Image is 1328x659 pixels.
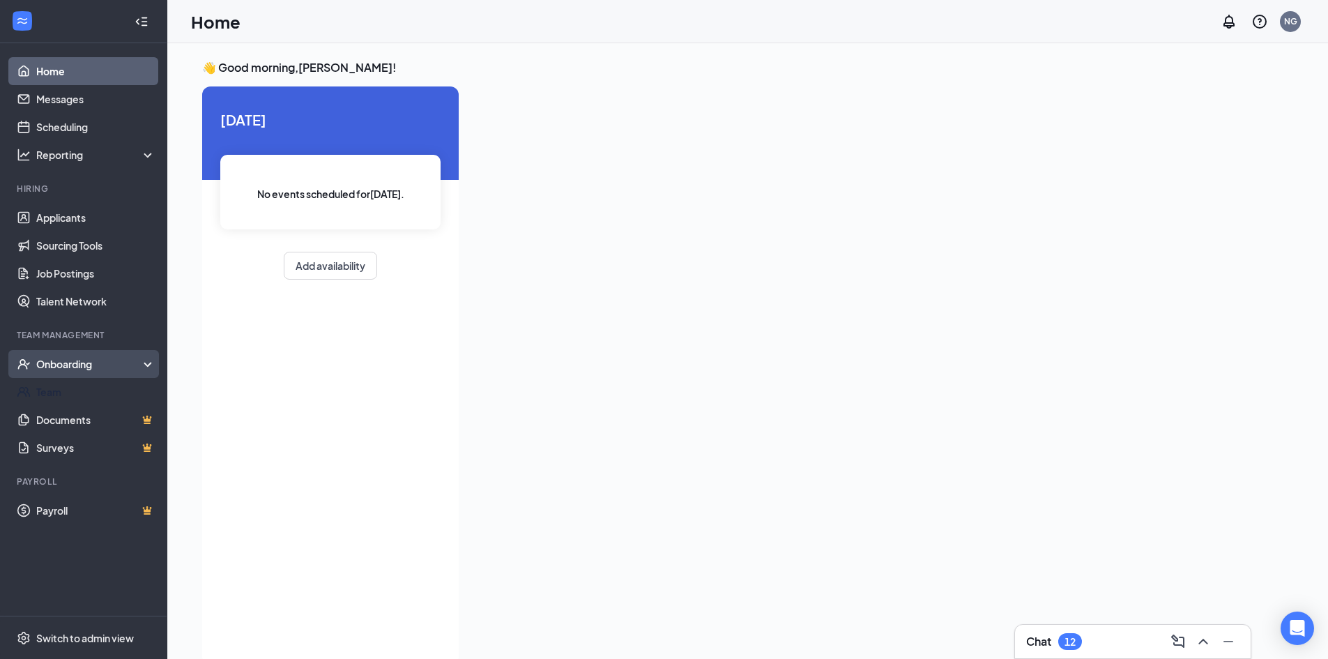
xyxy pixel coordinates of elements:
[17,183,153,195] div: Hiring
[36,232,155,259] a: Sourcing Tools
[17,329,153,341] div: Team Management
[17,357,31,371] svg: UserCheck
[17,148,31,162] svg: Analysis
[1281,612,1314,645] div: Open Intercom Messenger
[1251,13,1268,30] svg: QuestionInfo
[15,14,29,28] svg: WorkstreamLogo
[1170,633,1186,650] svg: ComposeMessage
[1167,630,1189,653] button: ComposeMessage
[284,252,377,280] button: Add availability
[135,15,148,29] svg: Collapse
[202,60,1251,75] h3: 👋 Good morning, [PERSON_NAME] !
[1026,634,1051,649] h3: Chat
[1284,15,1297,27] div: NG
[1217,630,1239,653] button: Minimize
[36,85,155,113] a: Messages
[257,186,404,202] span: No events scheduled for [DATE] .
[1220,633,1237,650] svg: Minimize
[36,259,155,287] a: Job Postings
[36,378,155,406] a: Team
[191,10,241,33] h1: Home
[36,497,155,524] a: PayrollCrown
[36,287,155,315] a: Talent Network
[1221,13,1237,30] svg: Notifications
[36,204,155,232] a: Applicants
[17,631,31,645] svg: Settings
[220,109,441,130] span: [DATE]
[1192,630,1214,653] button: ChevronUp
[36,357,144,371] div: Onboarding
[36,434,155,462] a: SurveysCrown
[36,57,155,85] a: Home
[36,148,156,162] div: Reporting
[36,113,155,141] a: Scheduling
[1195,633,1212,650] svg: ChevronUp
[36,631,134,645] div: Switch to admin view
[36,406,155,434] a: DocumentsCrown
[17,476,153,487] div: Payroll
[1064,636,1076,648] div: 12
